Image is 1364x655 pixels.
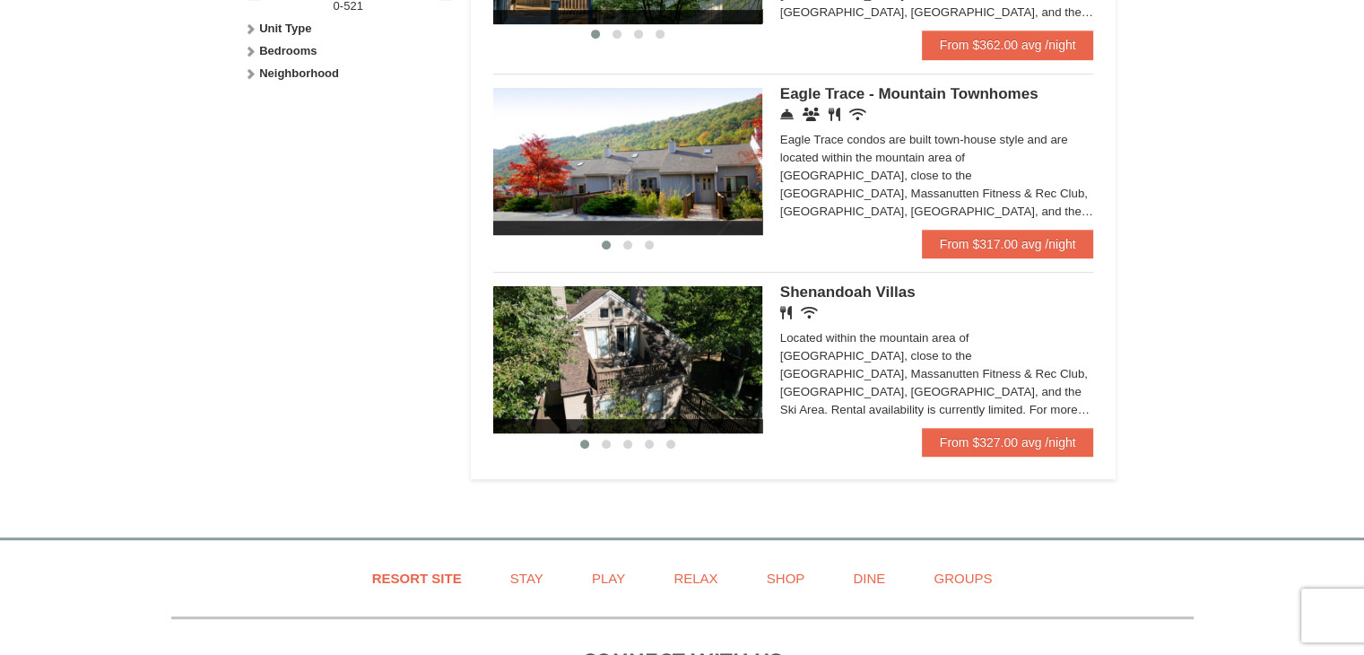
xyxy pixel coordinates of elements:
[350,558,484,598] a: Resort Site
[780,131,1094,221] div: Eagle Trace condos are built town-house style and are located within the mountain area of [GEOGRA...
[801,306,818,319] i: Wireless Internet (free)
[830,558,908,598] a: Dine
[651,558,740,598] a: Relax
[780,284,916,301] span: Shenandoah Villas
[259,22,311,35] strong: Unit Type
[569,558,647,598] a: Play
[922,428,1094,457] a: From $327.00 avg /night
[922,230,1094,258] a: From $317.00 avg /night
[259,44,317,57] strong: Bedrooms
[744,558,828,598] a: Shop
[849,108,866,121] i: Wireless Internet (free)
[911,558,1014,598] a: Groups
[780,306,792,319] i: Restaurant
[259,66,339,80] strong: Neighborhood
[922,31,1094,59] a: From $362.00 avg /night
[780,85,1038,102] span: Eagle Trace - Mountain Townhomes
[829,108,840,121] i: Restaurant
[803,108,820,121] i: Conference Facilities
[780,329,1094,419] div: Located within the mountain area of [GEOGRAPHIC_DATA], close to the [GEOGRAPHIC_DATA], Massanutte...
[488,558,566,598] a: Stay
[780,108,794,121] i: Concierge Desk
